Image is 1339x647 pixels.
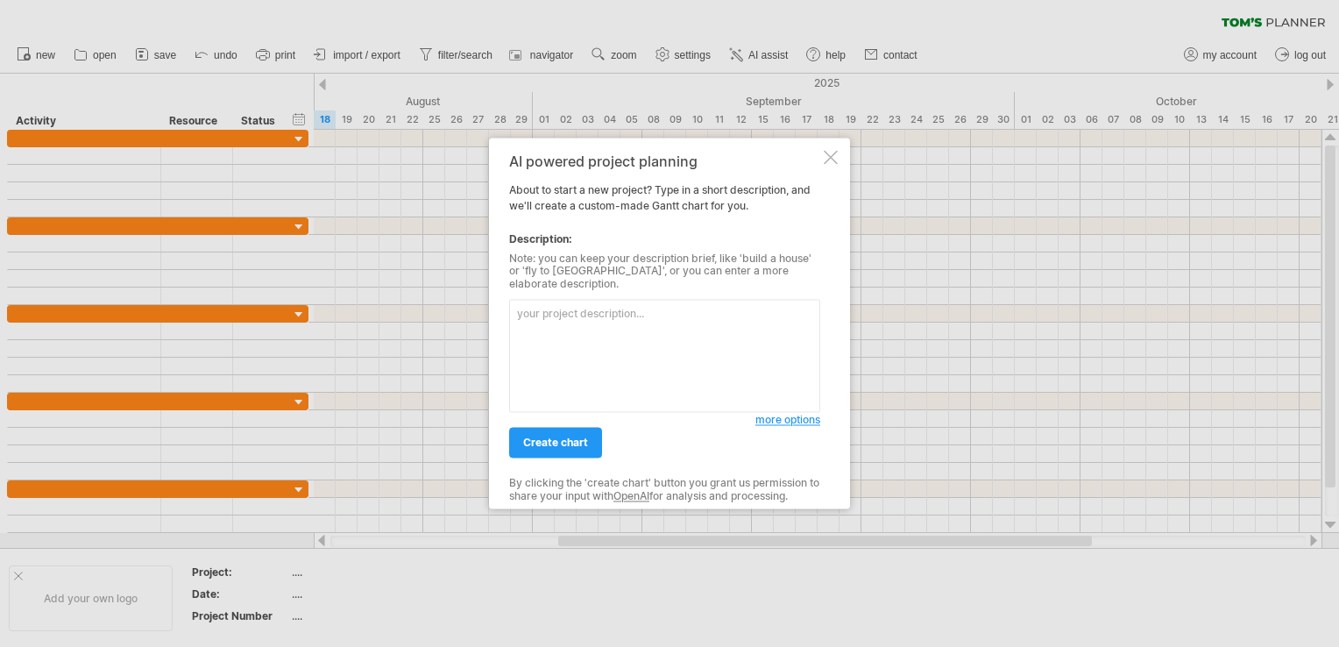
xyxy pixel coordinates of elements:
[523,437,588,450] span: create chart
[509,478,820,503] div: By clicking the 'create chart' button you grant us permission to share your input with for analys...
[509,252,820,290] div: Note: you can keep your description brief, like 'build a house' or 'fly to [GEOGRAPHIC_DATA]', or...
[613,489,649,502] a: OpenAI
[509,153,820,493] div: About to start a new project? Type in a short description, and we'll create a custom-made Gantt c...
[755,413,820,429] a: more options
[509,428,602,459] a: create chart
[509,153,820,169] div: AI powered project planning
[509,231,820,247] div: Description:
[755,414,820,427] span: more options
